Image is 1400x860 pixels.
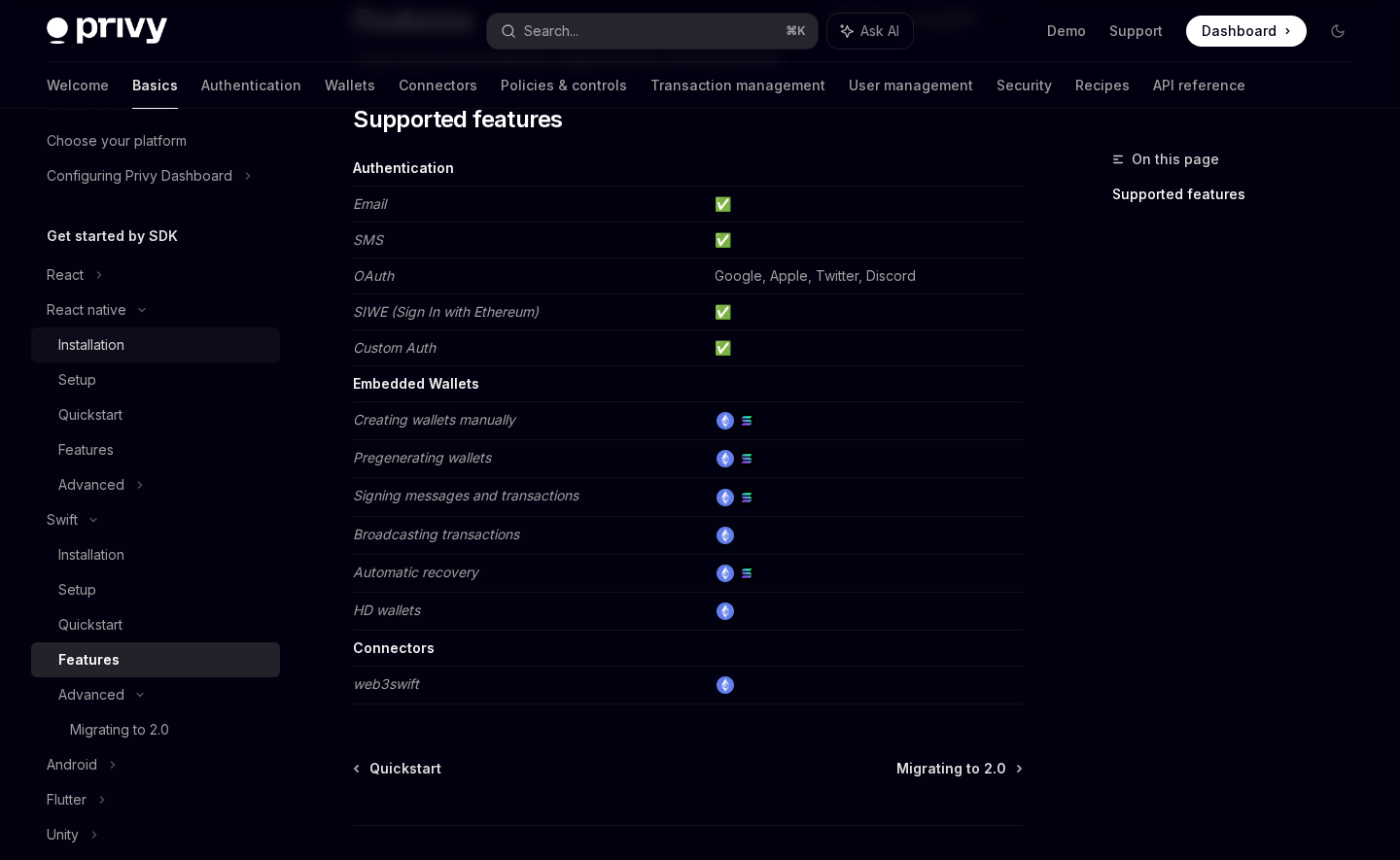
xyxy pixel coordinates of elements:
[353,639,435,656] strong: Connectors
[353,449,491,465] em: Pregenerating wallets
[58,473,124,497] div: Advanced
[1075,62,1130,109] a: Recipes
[201,62,301,109] a: Authentication
[896,759,1006,778] span: Migrating to 2.0
[501,62,627,109] a: Policies & controls
[487,14,817,49] button: Search...⌘K
[353,564,478,580] em: Automatic recovery
[353,675,419,692] em: web3swift
[31,362,280,397] a: Setup
[717,676,734,694] img: ethereum.png
[1186,16,1307,47] a: Dashboard
[896,759,1021,778] a: Migrating to 2.0
[738,489,755,506] img: solana.png
[47,788,87,811] div: Flutter
[31,397,280,432] a: Quickstart
[717,450,734,467] img: ethereum.png
[47,508,78,532] div: Swift
[707,294,1023,330] td: ✅
[31,572,280,607] a: Setup
[353,159,454,176] strong: Authentication
[47,62,109,109] a: Welcome
[353,602,420,618] em: HD wallets
[31,712,280,747] a: Migrating to 2.0
[717,602,734,620] img: ethereum.png
[849,62,973,109] a: User management
[58,438,114,462] div: Features
[1109,21,1163,41] a: Support
[1112,179,1369,210] a: Supported features
[132,62,178,109] a: Basics
[399,62,477,109] a: Connectors
[1047,21,1086,41] a: Demo
[717,412,734,430] img: ethereum.png
[31,642,280,677] a: Features
[58,403,122,427] div: Quickstart
[47,164,232,188] div: Configuring Privy Dashboard
[353,487,578,503] em: Signing messages and transactions
[738,565,755,582] img: solana.png
[353,195,386,212] em: Email
[353,303,539,320] em: SIWE (Sign In with Ethereum)
[1202,21,1277,41] span: Dashboard
[353,267,394,284] em: OAuth
[369,759,441,778] span: Quickstart
[58,613,122,636] div: Quickstart
[717,565,734,582] img: ethereum.png
[353,411,515,428] em: Creating wallets manually
[70,718,169,741] div: Migrating to 2.0
[738,412,755,430] img: solana.png
[31,432,280,467] a: Features
[1132,148,1219,171] span: On this page
[353,339,436,356] em: Custom Auth
[717,527,734,544] img: ethereum.png
[353,104,562,135] span: Supported features
[58,543,124,567] div: Installation
[1153,62,1245,109] a: API reference
[47,224,178,248] h5: Get started by SDK
[47,17,167,45] img: dark logo
[31,537,280,572] a: Installation
[58,648,120,671] div: Features
[47,298,126,322] div: React native
[31,123,280,158] a: Choose your platform
[47,263,84,287] div: React
[58,683,124,706] div: Advanced
[524,19,578,43] div: Search...
[827,14,913,49] button: Ask AI
[47,129,187,153] div: Choose your platform
[707,258,1023,294] td: Google, Apple, Twitter, Discord
[47,753,97,776] div: Android
[738,450,755,467] img: solana.png
[31,607,280,642] a: Quickstart
[355,759,441,778] a: Quickstart
[650,62,825,109] a: Transaction management
[707,330,1023,366] td: ✅
[353,375,479,392] strong: Embedded Wallets
[707,187,1023,223] td: ✅
[997,62,1052,109] a: Security
[47,823,79,846] div: Unity
[58,578,96,602] div: Setup
[58,333,124,357] div: Installation
[707,223,1023,258] td: ✅
[353,526,519,542] em: Broadcasting transactions
[325,62,375,109] a: Wallets
[58,368,96,392] div: Setup
[860,21,899,41] span: Ask AI
[353,231,383,248] em: SMS
[1322,16,1353,47] button: Toggle dark mode
[31,327,280,362] a: Installation
[717,489,734,506] img: ethereum.png
[786,23,806,39] span: ⌘ K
